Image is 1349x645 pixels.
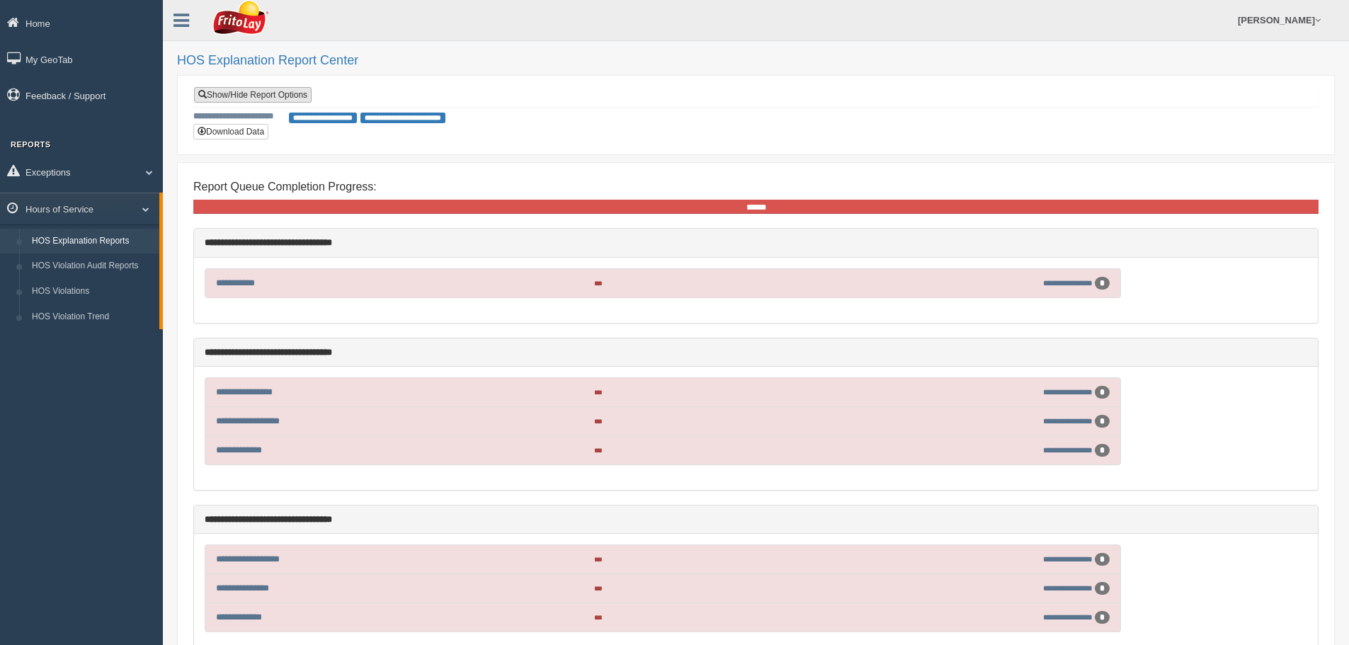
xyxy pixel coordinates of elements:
[193,181,1319,193] h4: Report Queue Completion Progress:
[25,253,159,279] a: HOS Violation Audit Reports
[177,54,1335,68] h2: HOS Explanation Report Center
[25,304,159,330] a: HOS Violation Trend
[25,279,159,304] a: HOS Violations
[25,229,159,254] a: HOS Explanation Reports
[194,87,312,103] a: Show/Hide Report Options
[193,124,268,139] button: Download Data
